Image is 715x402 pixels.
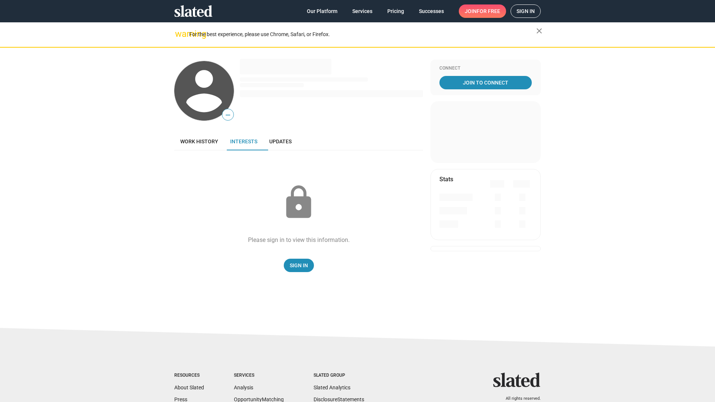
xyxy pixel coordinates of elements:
[441,76,530,89] span: Join To Connect
[314,373,364,379] div: Slated Group
[459,4,506,18] a: Joinfor free
[174,385,204,390] a: About Slated
[477,4,500,18] span: for free
[290,259,308,272] span: Sign In
[352,4,372,18] span: Services
[465,4,500,18] span: Join
[174,373,204,379] div: Resources
[535,26,544,35] mat-icon: close
[230,138,257,144] span: Interests
[269,138,292,144] span: Updates
[301,4,343,18] a: Our Platform
[517,5,535,17] span: Sign in
[314,385,350,390] a: Slated Analytics
[346,4,378,18] a: Services
[180,138,218,144] span: Work history
[280,184,317,221] mat-icon: lock
[439,66,532,71] div: Connect
[234,385,253,390] a: Analysis
[175,29,184,38] mat-icon: warning
[419,4,444,18] span: Successes
[189,29,536,39] div: For the best experience, please use Chrome, Safari, or Firefox.
[413,4,450,18] a: Successes
[439,76,532,89] a: Join To Connect
[234,373,284,379] div: Services
[387,4,404,18] span: Pricing
[222,110,233,120] span: —
[224,133,263,150] a: Interests
[511,4,541,18] a: Sign in
[284,259,314,272] a: Sign In
[248,236,350,244] div: Please sign in to view this information.
[263,133,298,150] a: Updates
[381,4,410,18] a: Pricing
[307,4,337,18] span: Our Platform
[174,133,224,150] a: Work history
[439,175,453,183] mat-card-title: Stats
